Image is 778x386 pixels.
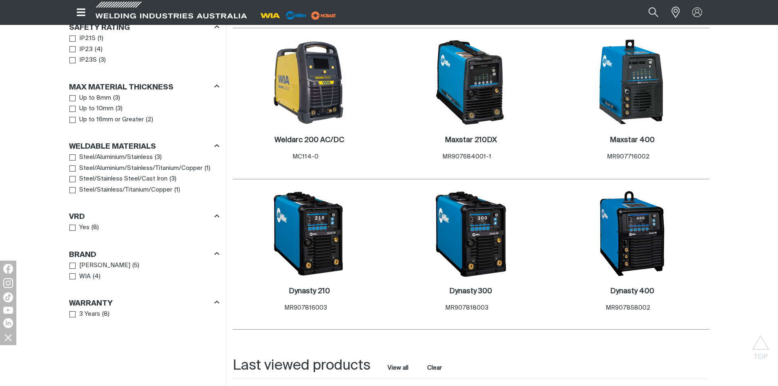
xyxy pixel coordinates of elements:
img: Dynasty 210 [266,190,353,277]
img: YouTube [3,307,13,314]
h2: Weldarc 200 AC/DC [274,136,344,144]
a: Maxstar 400 [610,136,655,145]
a: Yes [69,222,90,233]
div: Max Material Thickness [69,81,219,92]
span: ( 4 ) [93,272,100,281]
span: ( 3 ) [169,174,176,184]
span: Steel/Stainless/Titanium/Copper [79,185,172,195]
h2: Maxstar 210DX [445,136,497,144]
button: Search products [640,3,667,22]
span: ( 3 ) [113,94,120,103]
img: Maxstar 400 [589,39,676,126]
span: ( 5 ) [132,261,139,270]
ul: Warranty [69,309,219,320]
img: LinkedIn [3,318,13,328]
h3: Warranty [69,299,113,308]
h3: Weldable Materials [69,142,156,152]
a: Weldarc 200 AC/DC [274,136,344,145]
a: Steel/Stainless/Titanium/Copper [69,185,173,196]
a: Dynasty 400 [610,287,654,296]
span: ( 4 ) [95,45,103,54]
h3: Brand [69,250,96,260]
img: Instagram [3,278,13,288]
span: Steel/Aluminium/Stainless [79,153,153,162]
span: ( 3 ) [155,153,162,162]
span: Up to 8mm [79,94,111,103]
div: Weldable Materials [69,141,219,152]
a: Dynasty 210 [289,287,330,296]
img: Dynasty 300 [427,190,515,277]
a: Steel/Aluminium/Stainless/Titanium/Copper [69,163,203,174]
span: Yes [79,223,89,232]
a: 3 Years [69,309,100,320]
a: Maxstar 210DX [445,136,497,145]
span: MR907858002 [606,305,651,311]
span: ( 1 ) [205,164,210,173]
span: ( 1 ) [174,185,180,195]
a: IP23 [69,44,93,55]
a: Up to 10mm [69,103,114,114]
a: WIA [69,271,91,282]
span: ( 3 ) [116,104,123,114]
span: Steel/Aluminium/Stainless/Titanium/Copper [79,164,203,173]
span: Up to 16mm or Greater [79,115,144,125]
img: miller [309,9,339,22]
a: Dynasty 300 [449,287,492,296]
div: Brand [69,249,219,260]
a: IP23S [69,55,97,66]
span: MC114-0 [292,154,319,160]
span: MR907716002 [607,154,650,160]
span: 3 Years [79,310,100,319]
h3: Max Material Thickness [69,83,174,92]
h2: Last viewed products [233,357,370,375]
span: MR907818003 [445,305,488,311]
span: IP23 [79,45,93,54]
a: [PERSON_NAME] [69,260,131,271]
button: Clear all last viewed products [426,362,444,373]
span: ( 3 ) [99,56,106,65]
a: View all last viewed products [388,364,408,372]
span: [PERSON_NAME] [79,261,130,270]
span: Up to 10mm [79,104,114,114]
span: IP21S [79,34,96,43]
h2: Dynasty 300 [449,288,492,295]
span: ( 8 ) [102,310,109,319]
span: ( 2 ) [146,115,153,125]
h2: Dynasty 400 [610,288,654,295]
span: IP23S [79,56,97,65]
ul: VRD [69,222,219,233]
img: Dynasty 400 [589,190,676,277]
a: Steel/Aluminium/Stainless [69,152,153,163]
a: Steel/Stainless Steel/Cast Iron [69,174,168,185]
h3: VRD [69,212,85,222]
ul: Safety Rating [69,33,219,66]
h2: Maxstar 400 [610,136,655,144]
img: TikTok [3,292,13,302]
input: Product name or item number... [629,3,667,22]
img: Weldarc 200 AC/DC [266,39,353,126]
span: MR907684001-1 [442,154,491,160]
span: MR907816003 [284,305,327,311]
ul: Max Material Thickness [69,93,219,125]
ul: Weldable Materials [69,152,219,195]
a: miller [309,12,339,18]
a: IP21S [69,33,96,44]
div: VRD [69,211,219,222]
span: ( 1 ) [98,34,103,43]
div: Safety Rating [69,22,219,33]
span: Steel/Stainless Steel/Cast Iron [79,174,167,184]
span: WIA [79,272,91,281]
h2: Dynasty 210 [289,288,330,295]
span: ( 8 ) [91,223,99,232]
button: Scroll to top [751,335,770,353]
img: hide socials [1,330,15,344]
img: Facebook [3,264,13,274]
h3: Safety Rating [69,23,130,33]
a: Up to 8mm [69,93,111,104]
a: Up to 16mm or Greater [69,114,144,125]
img: Maxstar 210DX [427,39,515,126]
ul: Brand [69,260,219,282]
div: Warranty [69,298,219,309]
